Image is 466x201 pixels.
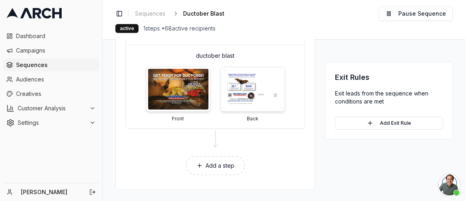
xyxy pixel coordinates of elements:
nav: breadcrumb [132,8,237,19]
button: Settings [3,116,99,129]
p: Back [247,116,258,122]
p: Exit leads from the sequence when conditions are met [335,89,443,106]
a: Campaigns [3,44,99,57]
button: Add Exit Rule [335,117,443,130]
p: ductober blast [132,52,299,60]
a: [PERSON_NAME] [21,188,81,196]
a: Dashboard [3,30,99,43]
span: Settings [18,119,86,127]
button: Add a step [186,156,245,175]
div: Open chat [439,174,460,195]
span: Ductober Blast [183,10,224,18]
h3: Exit Rules [335,72,443,83]
span: Creatives [16,90,96,98]
a: Creatives [3,87,99,100]
button: Pause Sequence [379,6,453,21]
a: Audiences [3,73,99,86]
span: Dashboard [16,32,96,40]
div: active [115,24,139,33]
img: ductober blast - Front [148,69,208,110]
span: Audiences [16,75,96,83]
span: 1 steps • 68 active recipients [143,24,216,32]
span: Sequences [135,10,165,18]
span: Customer Analysis [18,104,86,112]
a: Sequences [132,8,169,19]
span: Sequences [16,61,96,69]
button: Customer Analysis [3,102,99,115]
button: Log out [87,187,98,198]
a: Sequences [3,59,99,71]
img: ductober blast - Back [222,69,283,110]
p: Front [172,116,184,122]
span: Campaigns [16,47,96,55]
